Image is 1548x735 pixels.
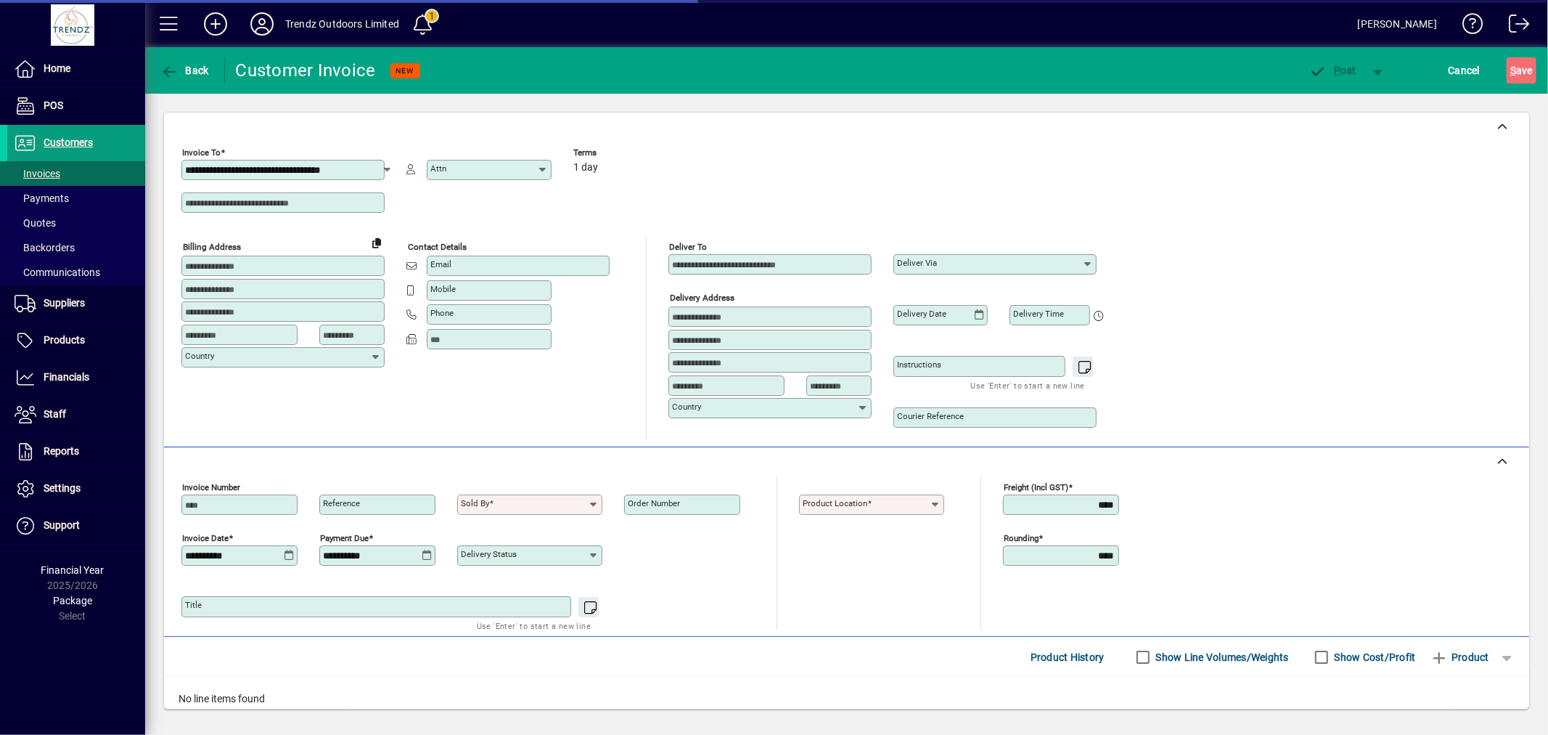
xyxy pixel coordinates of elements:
[1423,644,1496,670] button: Product
[1309,65,1356,76] span: ost
[44,445,79,457] span: Reports
[1013,309,1064,319] mat-label: Delivery time
[573,162,598,174] span: 1 day
[44,334,85,346] span: Products
[897,309,946,319] mat-label: Delivery date
[145,57,225,84] app-page-header-button: Back
[185,351,214,361] mat-label: Country
[285,12,399,36] div: Trendz Outdoors Limited
[1451,3,1483,50] a: Knowledge Base
[7,211,145,235] a: Quotes
[1445,57,1484,84] button: Cancel
[1031,646,1105,669] span: Product History
[1430,646,1489,669] span: Product
[461,498,489,508] mat-label: Sold by
[41,564,105,576] span: Financial Year
[897,258,937,268] mat-label: Deliver via
[15,192,69,204] span: Payments
[15,217,56,229] span: Quotes
[44,137,93,148] span: Customers
[7,235,145,260] a: Backorders
[1498,3,1530,50] a: Logout
[672,402,701,412] mat-label: Country
[628,498,680,508] mat-label: Order number
[1335,65,1341,76] span: P
[192,11,239,37] button: Add
[1449,59,1481,82] span: Cancel
[430,284,456,294] mat-label: Mobile
[185,600,202,610] mat-label: Title
[1332,650,1416,665] label: Show Cost/Profit
[7,186,145,211] a: Payments
[1510,65,1516,76] span: S
[44,297,85,309] span: Suppliers
[7,360,145,396] a: Financials
[44,371,89,383] span: Financials
[7,260,145,285] a: Communications
[182,147,221,158] mat-label: Invoice To
[164,677,1529,721] div: No line items found
[803,498,867,508] mat-label: Product location
[323,498,360,508] mat-label: Reference
[53,595,92,606] span: Package
[461,549,517,559] mat-label: Delivery status
[44,62,70,74] span: Home
[430,259,451,269] mat-label: Email
[44,408,66,420] span: Staff
[1302,57,1364,84] button: Post
[430,308,454,318] mat-label: Phone
[44,482,81,494] span: Settings
[182,533,229,543] mat-label: Invoice date
[320,533,369,543] mat-label: Payment due
[396,66,414,76] span: NEW
[239,11,285,37] button: Profile
[7,434,145,470] a: Reports
[1004,533,1039,543] mat-label: Rounding
[7,51,145,87] a: Home
[1358,12,1437,36] div: [PERSON_NAME]
[1507,57,1536,84] button: Save
[160,65,209,76] span: Back
[15,168,60,179] span: Invoices
[477,617,591,634] mat-hint: Use 'Enter' to start a new line
[15,267,100,278] span: Communications
[44,519,80,531] span: Support
[7,161,145,186] a: Invoices
[7,322,145,359] a: Products
[7,397,145,433] a: Staff
[7,508,145,544] a: Support
[157,57,213,84] button: Back
[971,377,1085,394] mat-hint: Use 'Enter' to start a new line
[573,148,660,158] span: Terms
[15,242,75,253] span: Backorders
[7,88,145,124] a: POS
[7,471,145,507] a: Settings
[1510,59,1533,82] span: ave
[897,411,964,421] mat-label: Courier Reference
[365,231,388,254] button: Copy to Delivery address
[1153,650,1289,665] label: Show Line Volumes/Weights
[7,285,145,322] a: Suppliers
[182,482,240,492] mat-label: Invoice number
[430,163,446,174] mat-label: Attn
[44,100,63,111] span: POS
[669,242,707,252] mat-label: Deliver To
[236,59,376,82] div: Customer Invoice
[1025,644,1110,670] button: Product History
[1004,482,1068,492] mat-label: Freight (incl GST)
[897,360,941,370] mat-label: Instructions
